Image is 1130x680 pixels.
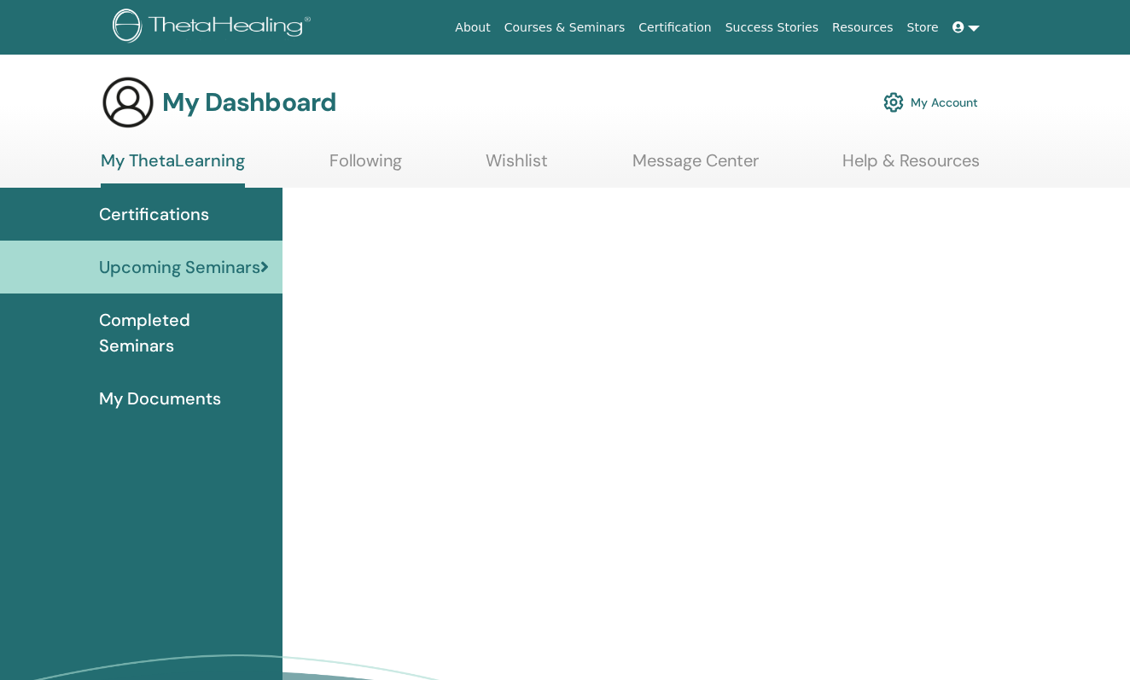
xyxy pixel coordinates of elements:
[101,75,155,130] img: generic-user-icon.jpg
[719,12,825,44] a: Success Stories
[448,12,497,44] a: About
[498,12,632,44] a: Courses & Seminars
[99,307,269,358] span: Completed Seminars
[883,88,904,117] img: cog.svg
[99,254,260,280] span: Upcoming Seminars
[99,386,221,411] span: My Documents
[900,12,946,44] a: Store
[162,87,336,118] h3: My Dashboard
[883,84,978,121] a: My Account
[113,9,317,47] img: logo.png
[101,150,245,188] a: My ThetaLearning
[842,150,980,183] a: Help & Resources
[486,150,548,183] a: Wishlist
[99,201,209,227] span: Certifications
[632,150,759,183] a: Message Center
[632,12,718,44] a: Certification
[825,12,900,44] a: Resources
[329,150,402,183] a: Following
